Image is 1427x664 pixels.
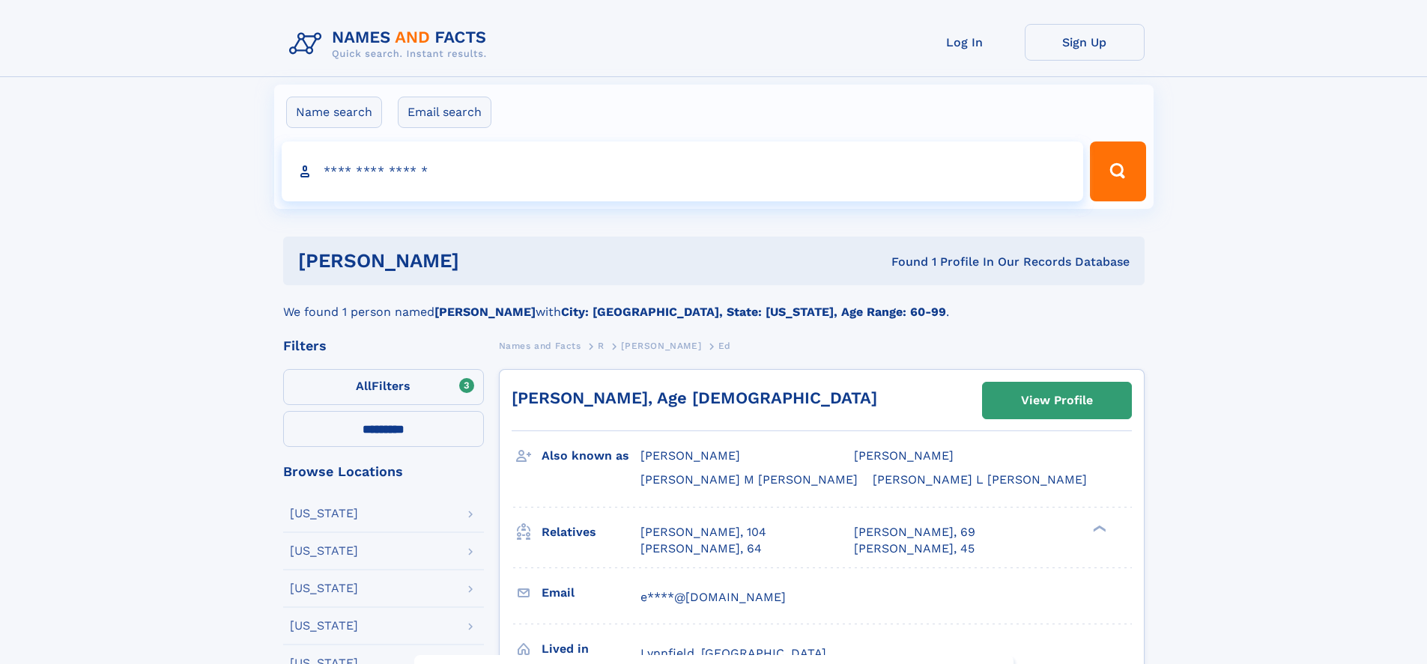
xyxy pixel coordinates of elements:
[542,443,640,469] h3: Also known as
[286,97,382,128] label: Name search
[640,472,858,487] span: [PERSON_NAME] M [PERSON_NAME]
[499,336,581,355] a: Names and Facts
[290,545,358,557] div: [US_STATE]
[640,448,740,463] span: [PERSON_NAME]
[1025,24,1145,61] a: Sign Up
[873,472,1087,487] span: [PERSON_NAME] L [PERSON_NAME]
[290,582,358,594] div: [US_STATE]
[621,341,701,351] span: [PERSON_NAME]
[283,369,484,405] label: Filters
[512,389,877,407] a: [PERSON_NAME], Age [DEMOGRAPHIC_DATA]
[621,336,701,355] a: [PERSON_NAME]
[675,254,1130,270] div: Found 1 Profile In Our Records Database
[1021,383,1093,418] div: View Profile
[640,540,762,557] a: [PERSON_NAME], 64
[283,465,484,478] div: Browse Locations
[298,252,676,270] h1: [PERSON_NAME]
[983,383,1131,418] a: View Profile
[561,305,946,319] b: City: [GEOGRAPHIC_DATA], State: [US_STATE], Age Range: 60-99
[598,341,605,351] span: R
[1089,523,1107,533] div: ❯
[282,141,1084,201] input: search input
[290,508,358,520] div: [US_STATE]
[283,24,499,64] img: Logo Names and Facts
[290,620,358,632] div: [US_STATE]
[640,646,826,660] span: Lynnfield, [GEOGRAPHIC_DATA]
[718,341,731,351] span: Ed
[640,524,766,540] a: [PERSON_NAME], 104
[542,580,640,606] h3: Email
[542,520,640,545] h3: Relatives
[434,305,536,319] b: [PERSON_NAME]
[854,524,975,540] a: [PERSON_NAME], 69
[283,339,484,353] div: Filters
[356,379,372,393] span: All
[854,448,954,463] span: [PERSON_NAME]
[542,636,640,662] h3: Lived in
[598,336,605,355] a: R
[1090,141,1145,201] button: Search Button
[854,540,975,557] a: [PERSON_NAME], 45
[905,24,1025,61] a: Log In
[398,97,491,128] label: Email search
[283,285,1145,321] div: We found 1 person named with .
